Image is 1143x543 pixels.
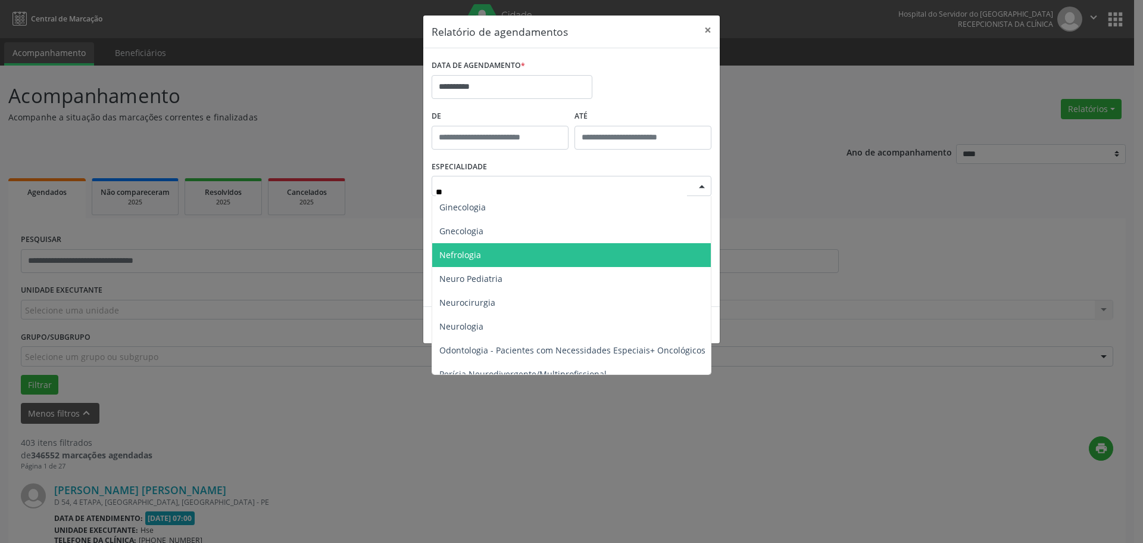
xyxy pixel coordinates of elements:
span: Neurocirurgia [439,297,495,308]
label: De [432,107,569,126]
button: Close [696,15,720,45]
span: Ginecologia [439,201,486,213]
span: Odontologia - Pacientes com Necessidades Especiais+ Oncológicos [439,345,705,356]
h5: Relatório de agendamentos [432,24,568,39]
span: Nefrologia [439,249,481,260]
label: ESPECIALIDADE [432,158,487,176]
span: Neuro Pediatria [439,273,502,284]
span: Neurologia [439,321,483,332]
span: Perícia Neurodivergente/Multiprofissional [439,368,607,380]
label: DATA DE AGENDAMENTO [432,57,525,75]
span: Gnecologia [439,225,483,237]
label: ATÉ [574,107,711,126]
